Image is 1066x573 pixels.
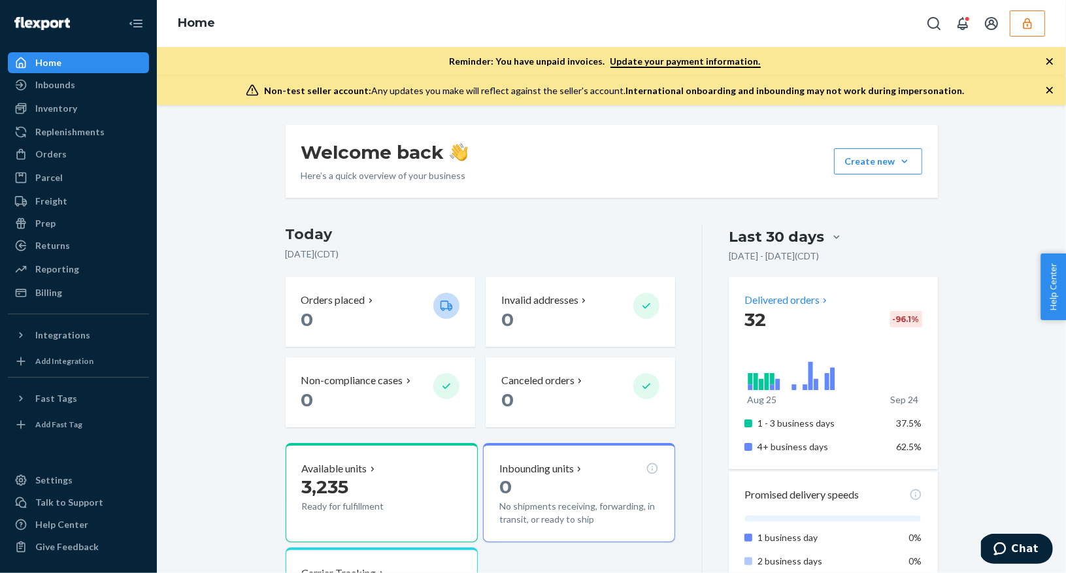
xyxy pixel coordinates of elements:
button: Close Navigation [123,10,149,37]
span: 3,235 [302,476,349,498]
h1: Welcome back [301,140,468,164]
div: Freight [35,195,67,208]
p: [DATE] ( CDT ) [286,248,676,261]
div: Add Fast Tag [35,419,82,430]
div: Returns [35,239,70,252]
button: Integrations [8,325,149,346]
div: Fast Tags [35,392,77,405]
div: Give Feedback [35,540,99,553]
div: Orders [35,148,67,161]
button: Open account menu [978,10,1005,37]
p: Available units [302,461,367,476]
button: Create new [834,148,922,174]
span: 0% [909,555,922,566]
p: Aug 25 [747,393,776,406]
div: Any updates you make will reflect against the seller's account. [264,84,964,97]
p: Ready for fulfillment [302,500,423,513]
img: hand-wave emoji [450,143,468,161]
span: Non-test seller account: [264,85,371,96]
ol: breadcrumbs [167,5,225,42]
h3: Today [286,224,676,245]
a: Add Fast Tag [8,414,149,435]
p: Canceled orders [501,373,575,388]
button: Give Feedback [8,536,149,557]
a: Prep [8,213,149,234]
div: Home [35,56,61,69]
button: Open Search Box [921,10,947,37]
button: Canceled orders 0 [486,357,675,427]
div: Last 30 days [729,227,824,247]
button: Open notifications [950,10,976,37]
img: Flexport logo [14,17,70,30]
span: 0 [501,389,514,411]
p: Here’s a quick overview of your business [301,169,468,182]
div: Billing [35,286,62,299]
button: Inbounding units0No shipments receiving, forwarding, in transit, or ready to ship [483,443,675,542]
a: Help Center [8,514,149,535]
button: Delivered orders [744,293,830,308]
a: Update your payment information. [610,56,761,68]
button: Talk to Support [8,492,149,513]
p: Non-compliance cases [301,373,403,388]
button: Invalid addresses 0 [486,277,675,347]
div: Parcel [35,171,63,184]
a: Returns [8,235,149,256]
a: Billing [8,282,149,303]
a: Parcel [8,167,149,188]
a: Replenishments [8,122,149,142]
div: Integrations [35,329,90,342]
div: Inbounds [35,78,75,91]
button: Orders placed 0 [286,277,475,347]
button: Non-compliance cases 0 [286,357,475,427]
span: 37.5% [897,417,922,429]
a: Home [178,16,215,30]
p: 1 - 3 business days [758,417,886,430]
p: Reminder: You have unpaid invoices. [450,55,761,68]
button: Help Center [1041,254,1066,320]
span: 0% [909,532,922,543]
div: Help Center [35,518,88,531]
a: Add Integration [8,351,149,372]
span: 0 [301,308,314,331]
p: Inbounding units [499,461,574,476]
span: 32 [744,308,766,331]
p: Invalid addresses [501,293,578,308]
span: 0 [499,476,512,498]
span: International onboarding and inbounding may not work during impersonation. [625,85,964,96]
p: No shipments receiving, forwarding, in transit, or ready to ship [499,500,659,526]
div: -96.1 % [890,311,922,327]
p: Orders placed [301,293,365,308]
p: 1 business day [758,531,886,544]
span: 0 [301,389,314,411]
div: Prep [35,217,56,230]
a: Orders [8,144,149,165]
div: Replenishments [35,125,105,139]
p: Promised delivery speeds [744,487,859,502]
a: Inbounds [8,74,149,95]
div: Inventory [35,102,77,115]
div: Settings [35,474,73,487]
a: Inventory [8,98,149,119]
iframe: Opens a widget where you can chat to one of our agents [981,534,1053,566]
span: 62.5% [897,441,922,452]
a: Home [8,52,149,73]
button: Fast Tags [8,388,149,409]
p: 2 business days [758,555,886,568]
div: Reporting [35,263,79,276]
a: Reporting [8,259,149,280]
p: Sep 24 [890,393,918,406]
button: Available units3,235Ready for fulfillment [286,443,478,542]
div: Add Integration [35,355,93,367]
p: 4+ business days [758,440,886,453]
div: Talk to Support [35,496,103,509]
p: [DATE] - [DATE] ( CDT ) [729,250,819,263]
a: Freight [8,191,149,212]
span: 0 [501,308,514,331]
a: Settings [8,470,149,491]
